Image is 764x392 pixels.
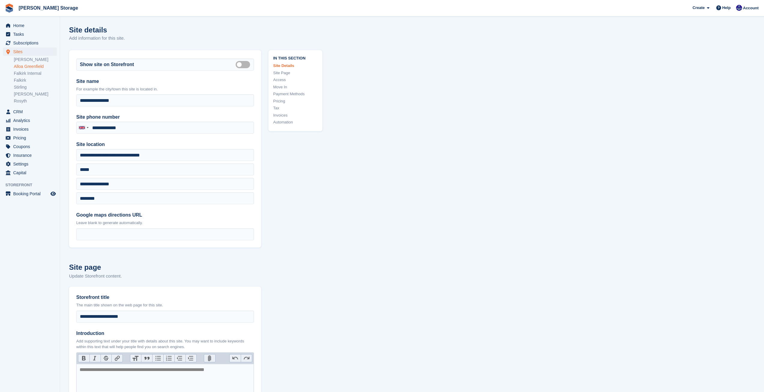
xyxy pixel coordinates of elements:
span: Tasks [13,30,49,38]
span: Analytics [13,116,49,125]
a: Falkirk Internal [14,71,57,76]
span: Settings [13,160,49,168]
p: Update Storefront content. [69,273,261,280]
a: menu [3,39,57,47]
span: Invoices [13,125,49,133]
a: [PERSON_NAME] [14,57,57,62]
a: menu [3,190,57,198]
label: Introduction [76,330,254,337]
button: Bold [78,354,89,362]
p: For example the city/town this site is located in. [76,86,254,92]
a: Automation [273,119,318,125]
span: Account [743,5,759,11]
a: Payment Methods [273,91,318,97]
a: menu [3,116,57,125]
a: menu [3,160,57,168]
span: Home [13,21,49,30]
label: Site name [76,78,254,85]
a: [PERSON_NAME] Storage [16,3,80,13]
button: Undo [230,354,241,362]
a: Site Page [273,70,318,76]
a: menu [3,21,57,30]
span: Create [693,5,705,11]
label: Google maps directions URL [76,211,254,219]
button: Link [111,354,122,362]
p: The main title shown on the web page for this site. [76,302,254,308]
span: Storefront [5,182,60,188]
h1: Site details [69,26,125,34]
a: Invoices [273,112,318,118]
button: Italic [89,354,101,362]
button: Strikethrough [101,354,112,362]
button: Quote [141,354,152,362]
label: Site location [76,141,254,148]
button: Bullets [152,354,163,362]
img: stora-icon-8386f47178a22dfd0bd8f6a31ec36ba5ce8667c1dd55bd0f319d3a0aa187defe.svg [5,4,14,13]
span: Capital [13,169,49,177]
p: Leave blank to generate automatically. [76,220,254,226]
a: Alloa Greenfield [14,64,57,69]
span: Coupons [13,142,49,151]
span: Subscriptions [13,39,49,47]
p: Add information for this site. [69,35,125,42]
button: Decrease Level [174,354,186,362]
button: Increase Level [186,354,197,362]
a: menu [3,151,57,160]
a: Access [273,77,318,83]
span: Booking Portal [13,190,49,198]
button: Attach Files [204,354,215,362]
a: Preview store [50,190,57,197]
h2: Site page [69,262,261,273]
label: Storefront title [76,294,254,301]
div: United Kingdom: +44 [77,122,90,133]
a: menu [3,30,57,38]
p: Add supporting text under your title with details about this site. You may want to include keywor... [76,338,254,350]
span: Pricing [13,134,49,142]
label: Show site on Storefront [80,61,134,68]
a: Rosyth [14,98,57,104]
a: menu [3,169,57,177]
img: Ross Watt [736,5,742,11]
a: menu [3,47,57,56]
button: Heading [130,354,141,362]
span: CRM [13,108,49,116]
a: Tax [273,105,318,111]
span: Insurance [13,151,49,160]
label: Site phone number [76,114,254,121]
a: menu [3,134,57,142]
a: menu [3,125,57,133]
a: Stirling [14,84,57,90]
span: Sites [13,47,49,56]
a: Site Details [273,63,318,69]
a: Move In [273,84,318,90]
label: Is public [236,64,252,65]
a: Pricing [273,98,318,104]
button: Redo [241,354,252,362]
button: Numbers [163,354,174,362]
a: [PERSON_NAME] [14,91,57,97]
a: Falkirk [14,77,57,83]
a: menu [3,108,57,116]
span: Help [722,5,731,11]
span: In this section [273,55,318,61]
a: menu [3,142,57,151]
